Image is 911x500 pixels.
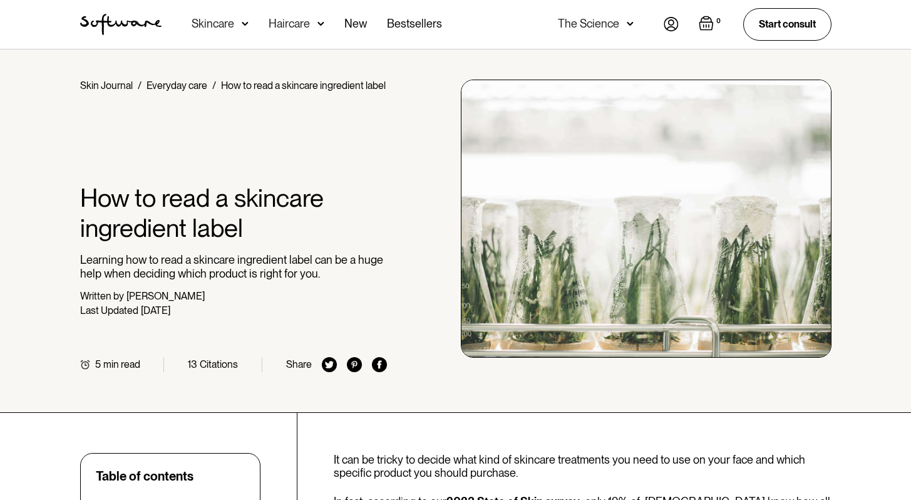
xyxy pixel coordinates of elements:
a: Skin Journal [80,80,133,91]
div: Haircare [269,18,310,30]
div: Table of contents [96,469,193,484]
div: [PERSON_NAME] [126,290,205,302]
div: 13 [188,358,197,370]
p: It can be tricky to decide what kind of skincare treatments you need to use on your face and whic... [334,453,831,480]
a: Start consult [743,8,831,40]
img: arrow down [242,18,249,30]
div: Written by [80,290,124,302]
div: Share [286,358,312,370]
p: Learning how to read a skincare ingredient label can be a huge help when deciding which product i... [80,253,388,280]
a: Open cart [699,16,723,33]
img: twitter icon [322,357,337,372]
img: facebook icon [372,357,387,372]
img: Software Logo [80,14,162,35]
div: 5 [95,358,101,370]
a: home [80,14,162,35]
div: min read [103,358,140,370]
a: Everyday care [147,80,207,91]
img: arrow down [627,18,634,30]
div: Citations [200,358,238,370]
div: Skincare [192,18,234,30]
div: 0 [714,16,723,27]
div: How to read a skincare ingredient label [221,80,386,91]
img: pinterest icon [347,357,362,372]
div: [DATE] [141,305,170,316]
div: The Science [558,18,619,30]
img: arrow down [317,18,324,30]
div: / [138,80,142,91]
h1: How to read a skincare ingredient label [80,183,388,243]
div: Last Updated [80,305,138,316]
div: / [212,80,216,91]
